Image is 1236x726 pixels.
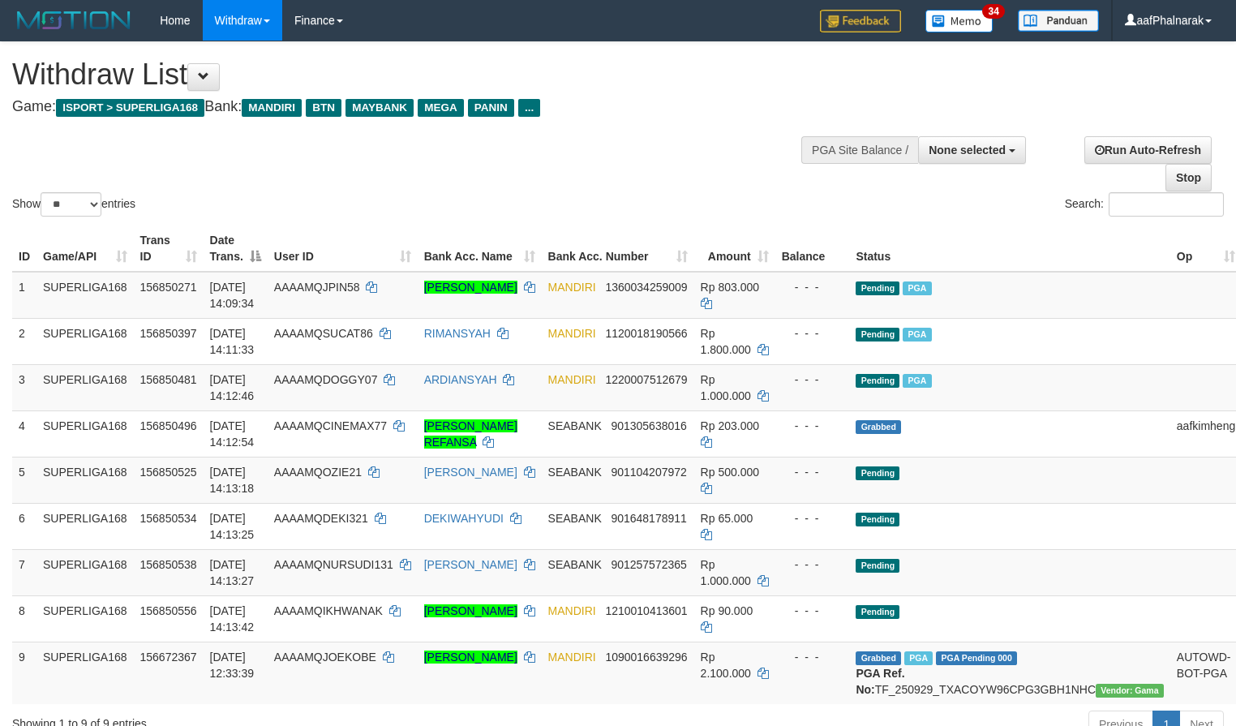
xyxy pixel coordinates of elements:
[418,226,542,272] th: Bank Acc. Name: activate to sort column ascending
[424,651,517,664] a: [PERSON_NAME]
[36,364,134,410] td: SUPERLIGA168
[856,281,899,295] span: Pending
[306,99,341,117] span: BTN
[56,99,204,117] span: ISPORT > SUPERLIGA168
[274,373,378,386] span: AAAAMQDOGGY07
[345,99,414,117] span: MAYBANK
[210,604,255,634] span: [DATE] 14:13:42
[12,549,36,595] td: 7
[605,281,687,294] span: Copy 1360034259009 to clipboard
[210,373,255,402] span: [DATE] 14:12:46
[140,558,197,571] span: 156850538
[611,466,686,479] span: Copy 901104207972 to clipboard
[210,558,255,587] span: [DATE] 14:13:27
[424,466,517,479] a: [PERSON_NAME]
[782,603,843,619] div: - - -
[242,99,302,117] span: MANDIRI
[424,373,497,386] a: ARDIANSYAH
[701,466,759,479] span: Rp 500.000
[424,512,504,525] a: DEKIWAHYUDI
[12,503,36,549] td: 6
[548,466,602,479] span: SEABANK
[140,281,197,294] span: 156850271
[1109,192,1224,217] input: Search:
[782,418,843,434] div: - - -
[12,99,808,115] h4: Game: Bank:
[856,605,899,619] span: Pending
[140,373,197,386] span: 156850481
[12,8,135,32] img: MOTION_logo.png
[12,457,36,503] td: 5
[548,281,596,294] span: MANDIRI
[929,144,1006,157] span: None selected
[548,651,596,664] span: MANDIRI
[210,281,255,310] span: [DATE] 14:09:34
[775,226,850,272] th: Balance
[12,364,36,410] td: 3
[1018,10,1099,32] img: panduan.png
[468,99,514,117] span: PANIN
[701,651,751,680] span: Rp 2.100.000
[36,272,134,319] td: SUPERLIGA168
[274,466,362,479] span: AAAAMQOZIE21
[12,58,808,91] h1: Withdraw List
[849,226,1169,272] th: Status
[1065,192,1224,217] label: Search:
[801,136,918,164] div: PGA Site Balance /
[701,281,759,294] span: Rp 803.000
[1096,684,1164,698] span: Vendor URL: https://trx31.1velocity.biz
[140,604,197,617] span: 156850556
[820,10,901,32] img: Feedback.jpg
[274,558,393,571] span: AAAAMQNURSUDI131
[548,327,596,340] span: MANDIRI
[12,226,36,272] th: ID
[782,325,843,342] div: - - -
[782,464,843,480] div: - - -
[12,410,36,457] td: 4
[605,327,687,340] span: Copy 1120018190566 to clipboard
[694,226,775,272] th: Amount: activate to sort column ascending
[424,327,491,340] a: RIMANSYAH
[140,466,197,479] span: 156850525
[548,604,596,617] span: MANDIRI
[548,373,596,386] span: MANDIRI
[268,226,418,272] th: User ID: activate to sort column ascending
[548,419,602,432] span: SEABANK
[41,192,101,217] select: Showentries
[424,281,517,294] a: [PERSON_NAME]
[701,327,751,356] span: Rp 1.800.000
[140,512,197,525] span: 156850534
[925,10,994,32] img: Button%20Memo.svg
[12,318,36,364] td: 2
[782,649,843,665] div: - - -
[274,327,373,340] span: AAAAMQSUCAT86
[210,651,255,680] span: [DATE] 12:33:39
[36,457,134,503] td: SUPERLIGA168
[210,419,255,449] span: [DATE] 14:12:54
[274,419,387,432] span: AAAAMQCINEMAX77
[782,372,843,388] div: - - -
[210,327,255,356] span: [DATE] 14:11:33
[701,604,753,617] span: Rp 90.000
[904,651,933,665] span: Marked by aafsengchandara
[856,466,899,480] span: Pending
[12,192,135,217] label: Show entries
[36,410,134,457] td: SUPERLIGA168
[903,281,931,295] span: Marked by aafsoycanthlai
[274,651,376,664] span: AAAAMQJOEKOBE
[856,667,904,696] b: PGA Ref. No:
[36,549,134,595] td: SUPERLIGA168
[12,595,36,642] td: 8
[274,512,368,525] span: AAAAMQDEKI321
[210,512,255,541] span: [DATE] 14:13:25
[982,4,1004,19] span: 34
[849,642,1169,704] td: TF_250929_TXACOYW96CPG3GBH1NHC
[1084,136,1212,164] a: Run Auto-Refresh
[856,651,901,665] span: Grabbed
[605,604,687,617] span: Copy 1210010413601 to clipboard
[856,420,901,434] span: Grabbed
[210,466,255,495] span: [DATE] 14:13:18
[36,503,134,549] td: SUPERLIGA168
[274,604,383,617] span: AAAAMQIKHWANAK
[548,558,602,571] span: SEABANK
